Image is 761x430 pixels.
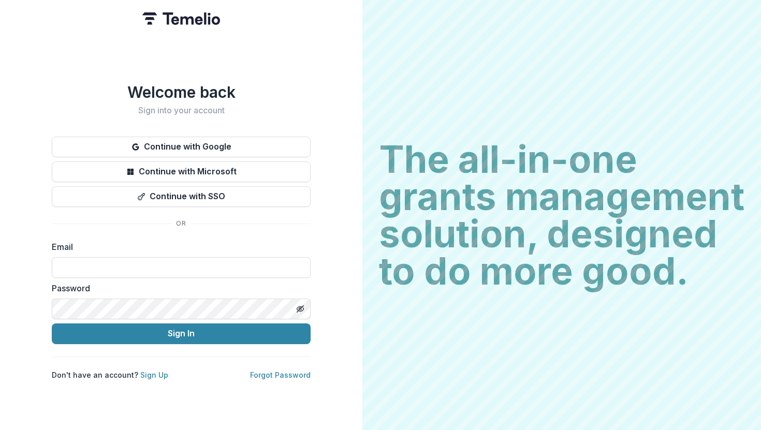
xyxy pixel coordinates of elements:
[52,369,168,380] p: Don't have an account?
[292,301,309,317] button: Toggle password visibility
[142,12,220,25] img: Temelio
[52,161,311,182] button: Continue with Microsoft
[140,370,168,379] a: Sign Up
[52,83,311,101] h1: Welcome back
[250,370,311,379] a: Forgot Password
[52,137,311,157] button: Continue with Google
[52,282,304,294] label: Password
[52,106,311,115] h2: Sign into your account
[52,186,311,207] button: Continue with SSO
[52,241,304,253] label: Email
[52,323,311,344] button: Sign In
